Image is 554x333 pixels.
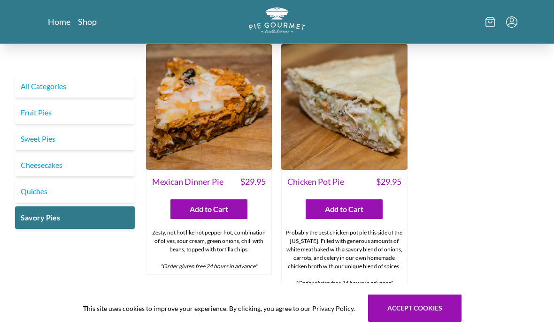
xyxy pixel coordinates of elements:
a: Home [48,16,70,27]
a: Savory Pies [15,206,135,229]
img: logo [249,8,305,33]
a: Sweet Pies [15,128,135,150]
button: Menu [506,16,517,28]
span: $ 29.95 [240,175,266,188]
button: Add to Cart [170,199,247,219]
a: Logo [249,8,305,36]
span: Mexican Dinner Pie [152,175,223,188]
em: *Order gluten free 24 hours in advance* [295,280,392,287]
span: Add to Cart [190,204,228,215]
button: Add to Cart [306,199,383,219]
div: Zesty, not hot like hot pepper hot, combination of olives, sour cream, green onions, chili with b... [146,225,271,274]
em: *Order gluten free 24 hours in advance* [160,263,257,270]
span: Add to Cart [325,204,363,215]
span: This site uses cookies to improve your experience. By clicking, you agree to our Privacy Policy. [83,303,355,313]
span: $ 29.95 [376,175,401,188]
a: Fruit Pies [15,101,135,124]
a: All Categories [15,75,135,98]
a: Cheesecakes [15,154,135,176]
a: Quiches [15,180,135,203]
button: Accept cookies [368,295,462,322]
div: Probably the best chicken pot pie this side of the [US_STATE]. Filled with generous amounts of wh... [282,225,407,291]
span: Chicken Pot Pie [287,175,344,188]
img: Chicken Pot Pie [281,44,407,170]
img: Mexican Dinner Pie [146,44,272,170]
a: Shop [78,16,97,27]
